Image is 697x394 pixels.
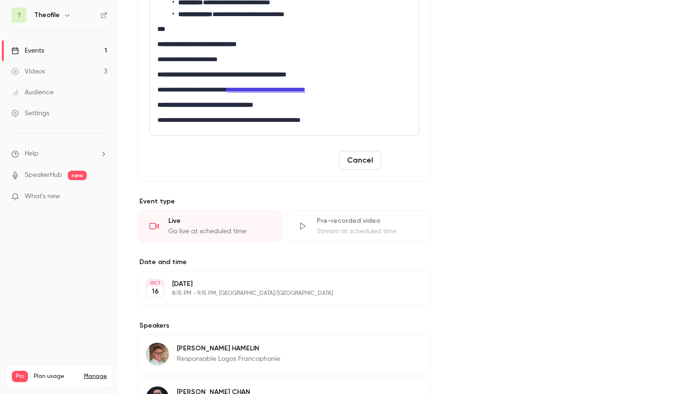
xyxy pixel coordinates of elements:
[138,197,431,206] p: Event type
[11,149,107,159] li: help-dropdown-opener
[25,149,38,159] span: Help
[138,321,431,330] label: Speakers
[11,67,45,76] div: Videos
[11,46,44,55] div: Events
[138,257,431,267] label: Date and time
[147,280,164,286] div: OCT
[168,216,270,226] div: Live
[25,170,62,180] a: SpeakerHub
[339,151,381,170] button: Cancel
[96,192,107,201] iframe: Noticeable Trigger
[172,290,381,297] p: 8:15 PM - 9:15 PM, [GEOGRAPHIC_DATA]/[GEOGRAPHIC_DATA]
[11,88,54,97] div: Audience
[12,371,28,382] span: Pro
[168,227,270,236] div: Go live at scheduled time
[317,216,419,226] div: Pre-recorded video
[34,373,78,380] span: Plan usage
[317,227,419,236] div: Stream at scheduled time
[146,343,169,366] img: Stéphane HAMELIN
[172,279,381,289] p: [DATE]
[138,210,282,242] div: LiveGo live at scheduled time
[138,334,431,374] div: Stéphane HAMELIN[PERSON_NAME] HAMELINResponsable Logos Francophonie
[286,210,431,242] div: Pre-recorded videoStream at scheduled time
[152,287,159,296] p: 16
[68,171,87,180] span: new
[84,373,107,380] a: Manage
[385,151,419,170] button: Save
[34,10,60,20] h6: Theofile
[177,344,280,353] p: [PERSON_NAME] HAMELIN
[177,354,280,364] p: Responsable Logos Francophonie
[17,10,21,20] span: T
[25,192,60,202] span: What's new
[11,109,49,118] div: Settings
